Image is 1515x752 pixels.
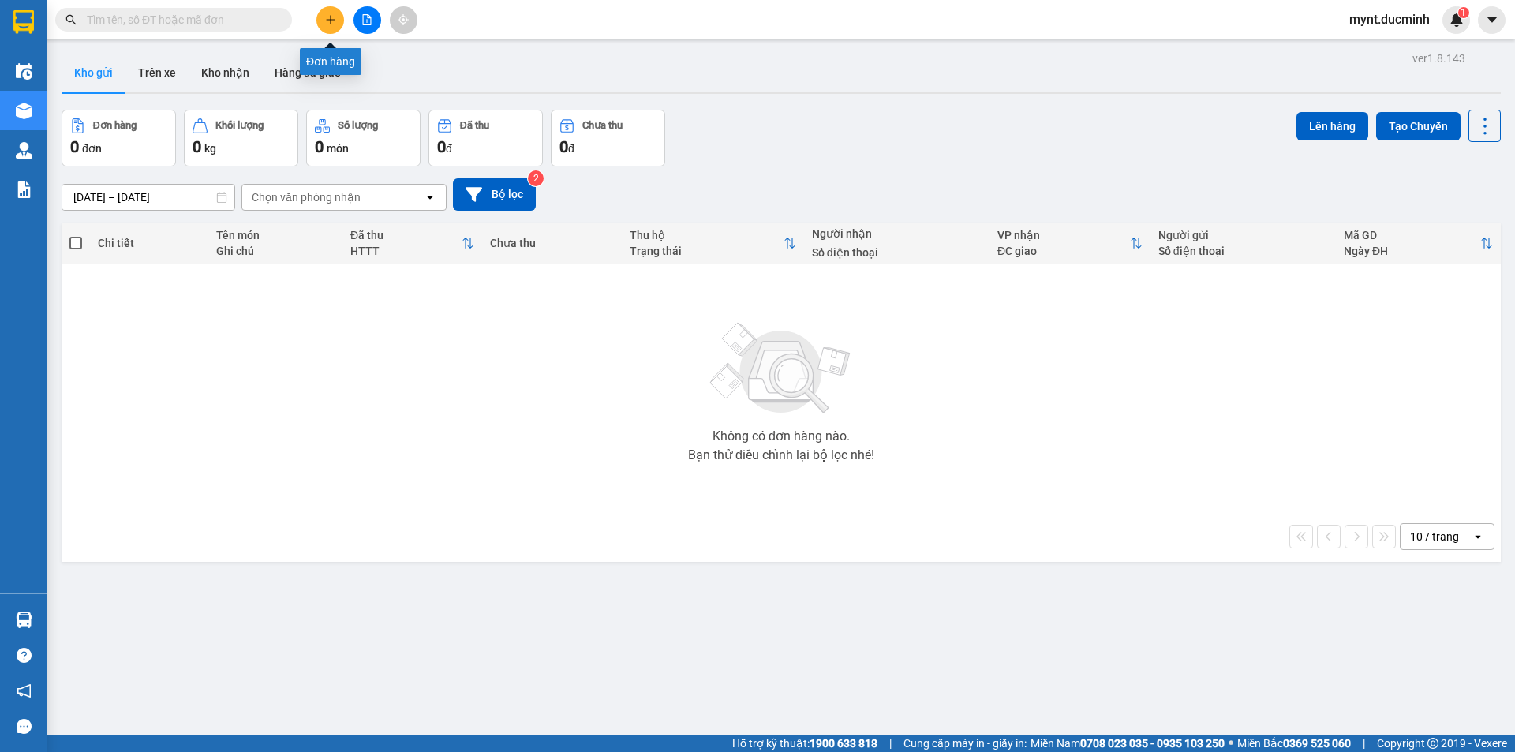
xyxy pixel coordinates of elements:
[16,181,32,198] img: solution-icon
[16,142,32,159] img: warehouse-icon
[327,142,349,155] span: món
[460,120,489,131] div: Đã thu
[342,223,482,264] th: Toggle SortBy
[252,189,361,205] div: Chọn văn phòng nhận
[903,735,1027,752] span: Cung cấp máy in - giấy in:
[1080,737,1225,750] strong: 0708 023 035 - 0935 103 250
[1458,7,1469,18] sup: 1
[997,229,1130,241] div: VP nhận
[1283,737,1351,750] strong: 0369 525 060
[62,110,176,166] button: Đơn hàng0đơn
[812,227,982,240] div: Người nhận
[812,246,982,259] div: Số điện thoại
[16,63,32,80] img: warehouse-icon
[490,237,614,249] div: Chưa thu
[125,54,189,92] button: Trên xe
[1344,229,1480,241] div: Mã GD
[1337,9,1442,29] span: mynt.ducminh
[315,137,324,156] span: 0
[17,719,32,734] span: message
[316,6,344,34] button: plus
[528,170,544,186] sup: 2
[1031,735,1225,752] span: Miền Nam
[93,120,137,131] div: Đơn hàng
[1158,229,1328,241] div: Người gửi
[87,11,273,28] input: Tìm tên, số ĐT hoặc mã đơn
[1427,738,1438,749] span: copyright
[82,142,102,155] span: đơn
[1472,530,1484,543] svg: open
[622,223,804,264] th: Toggle SortBy
[437,137,446,156] span: 0
[70,137,79,156] span: 0
[13,10,34,34] img: logo-vxr
[215,120,264,131] div: Khối lượng
[216,245,335,257] div: Ghi chú
[98,237,200,249] div: Chi tiết
[1376,112,1461,140] button: Tạo Chuyến
[810,737,877,750] strong: 1900 633 818
[1237,735,1351,752] span: Miền Bắc
[350,245,462,257] div: HTTT
[1410,529,1459,544] div: 10 / trang
[559,137,568,156] span: 0
[184,110,298,166] button: Khối lượng0kg
[193,137,201,156] span: 0
[997,245,1130,257] div: ĐC giao
[1461,7,1466,18] span: 1
[398,14,409,25] span: aim
[1344,245,1480,257] div: Ngày ĐH
[62,54,125,92] button: Kho gửi
[630,229,784,241] div: Thu hộ
[568,142,574,155] span: đ
[446,142,452,155] span: đ
[989,223,1150,264] th: Toggle SortBy
[16,612,32,628] img: warehouse-icon
[732,735,877,752] span: Hỗ trợ kỹ thuật:
[204,142,216,155] span: kg
[453,178,536,211] button: Bộ lọc
[189,54,262,92] button: Kho nhận
[889,735,892,752] span: |
[216,229,335,241] div: Tên món
[262,54,353,92] button: Hàng đã giao
[702,313,860,424] img: svg+xml;base64,PHN2ZyBjbGFzcz0ibGlzdC1wbHVnX19zdmciIHhtbG5zPSJodHRwOi8vd3d3LnczLm9yZy8yMDAwL3N2Zy...
[62,185,234,210] input: Select a date range.
[1450,13,1464,27] img: icon-new-feature
[353,6,381,34] button: file-add
[350,229,462,241] div: Đã thu
[338,120,378,131] div: Số lượng
[428,110,543,166] button: Đã thu0đ
[1412,50,1465,67] div: ver 1.8.143
[361,14,372,25] span: file-add
[300,48,361,75] div: Đơn hàng
[306,110,421,166] button: Số lượng0món
[16,103,32,119] img: warehouse-icon
[390,6,417,34] button: aim
[1478,6,1506,34] button: caret-down
[1296,112,1368,140] button: Lên hàng
[65,14,77,25] span: search
[582,120,623,131] div: Chưa thu
[1336,223,1501,264] th: Toggle SortBy
[1485,13,1499,27] span: caret-down
[424,191,436,204] svg: open
[551,110,665,166] button: Chưa thu0đ
[1229,740,1233,746] span: ⚪️
[1158,245,1328,257] div: Số điện thoại
[17,683,32,698] span: notification
[17,648,32,663] span: question-circle
[688,449,874,462] div: Bạn thử điều chỉnh lại bộ lọc nhé!
[713,430,850,443] div: Không có đơn hàng nào.
[325,14,336,25] span: plus
[1363,735,1365,752] span: |
[630,245,784,257] div: Trạng thái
